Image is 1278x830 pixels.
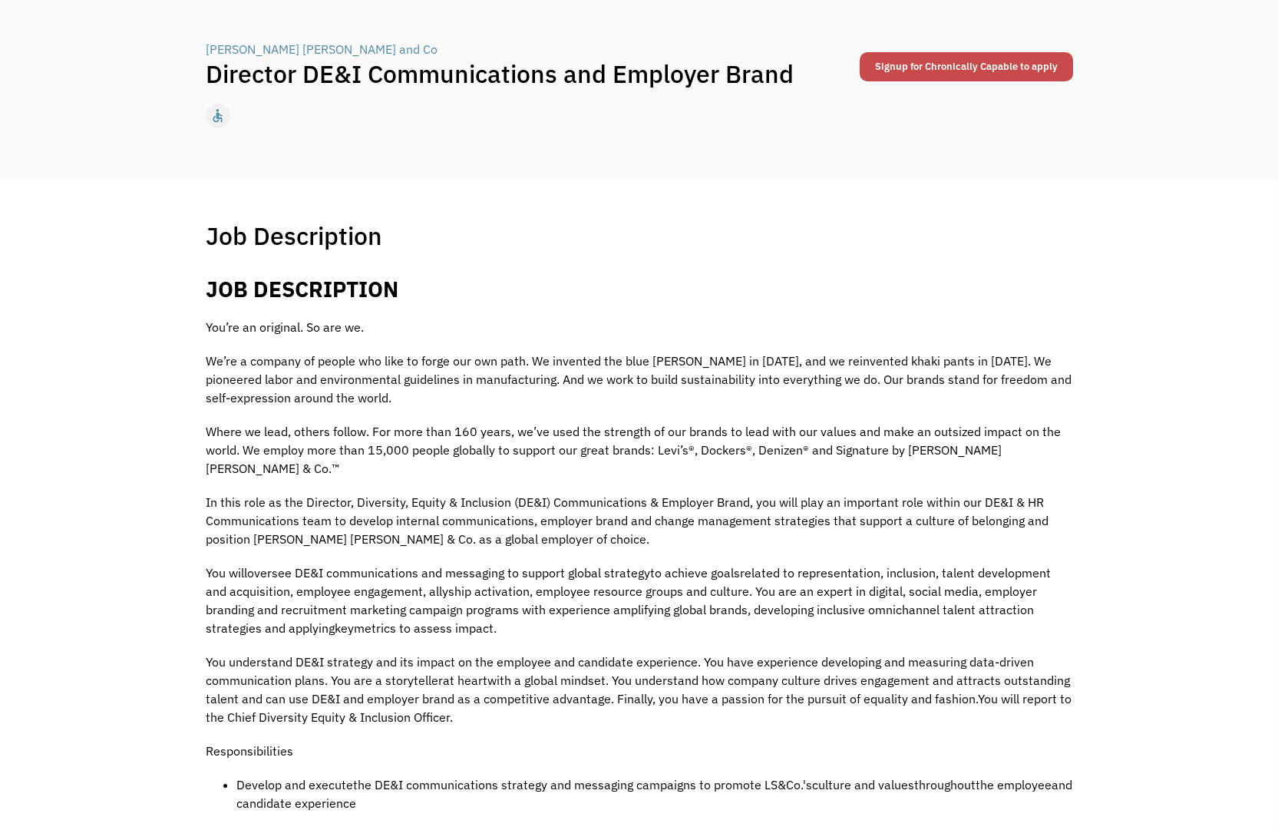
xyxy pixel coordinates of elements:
[206,58,857,89] h1: Director DE&I Communications and Employer Brand
[443,673,487,688] span: at heart
[236,775,1073,812] p: the DE&I communications strategy and messaging campaigns to promote LS&Co.'s throughout and candi...
[206,318,1073,336] p: You’re an original. So are we.
[206,275,398,303] b: JOB DESCRIPTION
[206,40,438,58] div: [PERSON_NAME] [PERSON_NAME] and Co
[210,104,226,127] div: accessible
[236,777,353,792] span: Develop and execute
[206,422,1073,478] p: Where we lead, others follow. For more than 160 years, we’ve used the strength of our brands to l...
[976,777,1052,792] span: the employee
[812,777,914,792] span: culture and values
[860,52,1073,81] a: Signup for Chronically Capable to apply
[206,352,1073,407] p: We’re a company of people who like to forge our own path. We invented the blue [PERSON_NAME] in [...
[650,565,740,580] span: to achieve goals
[206,673,1070,706] span: with a global mindset. You understand how company culture drives engagement and attracts outstand...
[206,494,1048,547] span: In this role as the Director, Diversity, Equity & Inclusion (DE&I) Communications & Employer Bran...
[335,620,354,636] span: key
[247,565,650,580] span: oversee DE&I communications and messaging to support global strategy
[206,40,441,58] a: [PERSON_NAME] [PERSON_NAME] and Co
[354,620,497,636] span: metrics to assess impact.
[206,565,247,580] span: You will
[206,220,382,251] h1: Job Description
[206,654,1034,688] span: You understand DE&I strategy and its impact on the employee and candidate experience. You have ex...
[206,742,1073,760] p: Responsibilities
